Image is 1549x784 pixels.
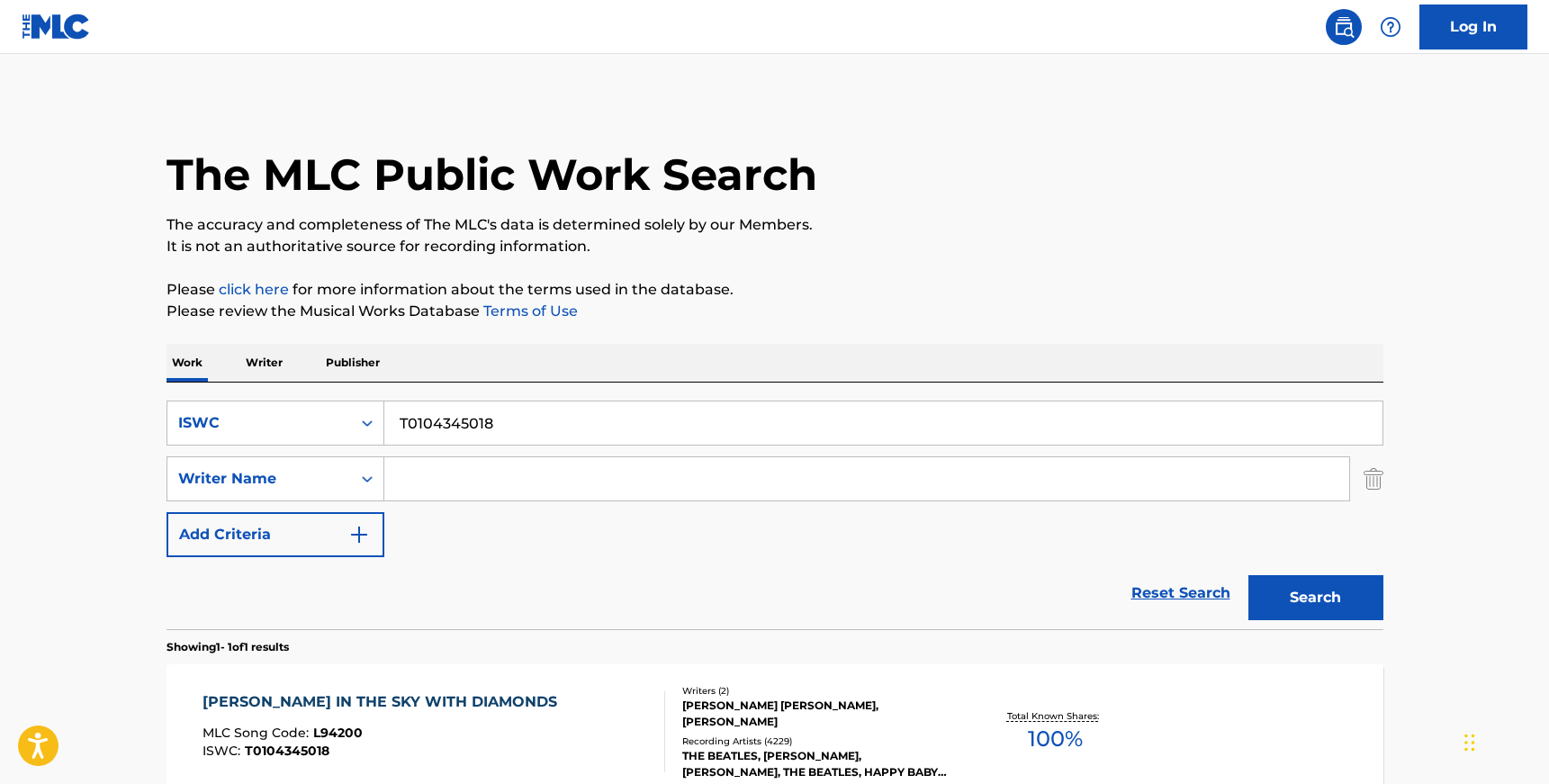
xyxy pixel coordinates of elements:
[682,698,954,730] div: [PERSON_NAME] [PERSON_NAME], [PERSON_NAME]
[245,743,329,759] span: T0104345018
[167,512,384,557] button: Add Criteria
[240,344,288,382] p: Writer
[1459,698,1549,784] iframe: Chat Widget
[22,14,91,40] img: MLC Logo
[1373,9,1409,45] div: Help
[167,148,817,202] h1: The MLC Public Work Search
[1028,723,1083,755] span: 100 %
[1248,575,1383,620] button: Search
[1122,573,1239,613] a: Reset Search
[167,344,208,382] p: Work
[682,748,954,780] div: THE BEATLES, [PERSON_NAME], [PERSON_NAME], THE BEATLES, HAPPY BABY LULLABY BAND, THE BEATLES, THE...
[167,214,1383,236] p: The accuracy and completeness of The MLC's data is determined solely by our Members.
[167,639,289,655] p: Showing 1 - 1 of 1 results
[178,468,340,490] div: Writer Name
[167,401,1383,629] form: Search Form
[1333,16,1355,38] img: search
[1007,709,1103,723] p: Total Known Shares:
[682,684,954,698] div: Writers ( 2 )
[219,281,289,298] a: click here
[1364,456,1383,501] img: Delete Criterion
[313,725,363,741] span: L94200
[1419,5,1527,50] a: Log In
[167,279,1383,301] p: Please for more information about the terms used in the database.
[682,734,954,748] div: Recording Artists ( 4229 )
[1326,9,1362,45] a: Public Search
[480,302,578,320] a: Terms of Use
[203,691,566,713] div: [PERSON_NAME] IN THE SKY WITH DIAMONDS
[167,236,1383,257] p: It is not an authoritative source for recording information.
[1380,16,1401,38] img: help
[167,301,1383,322] p: Please review the Musical Works Database
[348,524,370,545] img: 9d2ae6d4665cec9f34b9.svg
[320,344,385,382] p: Publisher
[203,725,313,741] span: MLC Song Code :
[178,412,340,434] div: ISWC
[203,743,245,759] span: ISWC :
[1464,716,1475,770] div: Drag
